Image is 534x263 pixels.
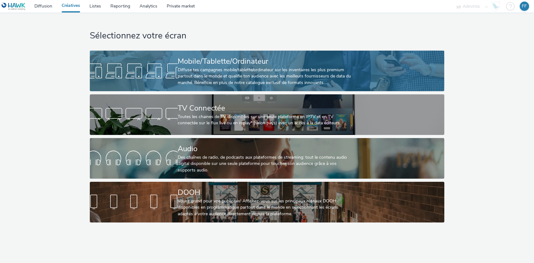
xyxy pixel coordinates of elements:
[90,94,444,135] a: TV ConnectéeToutes les chaines de TV disponibles sur une seule plateforme en IPTV et en TV connec...
[178,103,354,114] div: TV Connectée
[491,1,503,11] a: Hawk Academy
[90,30,444,42] h1: Sélectionnez votre écran
[178,56,354,67] div: Mobile/Tablette/Ordinateur
[178,114,354,127] div: Toutes les chaines de TV disponibles sur une seule plateforme en IPTV et en TV connectée sur le f...
[491,1,500,11] img: Hawk Academy
[178,67,354,86] div: Diffuse tes campagnes mobile/tablette/ordinateur sur les inventaires les plus premium partout dan...
[522,2,527,11] div: FF
[178,198,354,217] div: Voyez grand pour vos publicités! Affichez-vous sur les principaux réseaux DOOH disponibles en pro...
[90,51,444,91] a: Mobile/Tablette/OrdinateurDiffuse tes campagnes mobile/tablette/ordinateur sur les inventaires le...
[90,138,444,179] a: AudioDes chaînes de radio, de podcasts aux plateformes de streaming: tout le contenu audio digita...
[178,187,354,198] div: DOOH
[178,143,354,154] div: Audio
[90,182,444,222] a: DOOHVoyez grand pour vos publicités! Affichez-vous sur les principaux réseaux DOOH disponibles en...
[178,154,354,173] div: Des chaînes de radio, de podcasts aux plateformes de streaming: tout le contenu audio digital dis...
[2,2,26,10] img: undefined Logo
